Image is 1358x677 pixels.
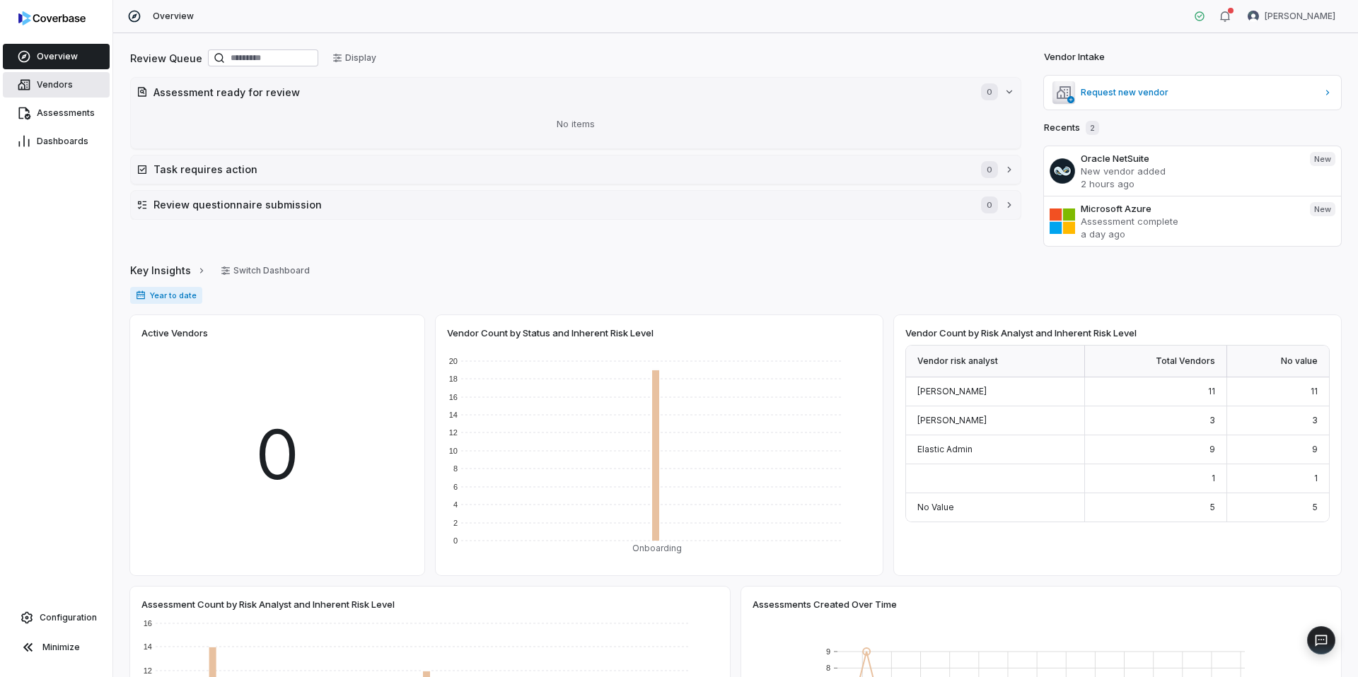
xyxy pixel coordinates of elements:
[917,444,973,454] span: Elastic Admin
[1209,444,1215,454] span: 9
[37,79,73,90] span: Vendors
[981,161,998,178] span: 0
[1248,11,1259,22] img: Kim Kambarami avatar
[3,72,110,98] a: Vendors
[144,642,152,651] text: 14
[131,78,1021,106] button: Assessment ready for review0
[144,619,152,628] text: 16
[3,44,110,69] a: Overview
[1227,346,1329,377] div: No value
[1044,76,1341,110] a: Request new vendor
[981,196,998,213] span: 0
[453,483,458,491] text: 6
[1086,121,1099,135] span: 2
[1209,415,1215,425] span: 3
[1081,165,1299,177] p: New vendor added
[453,500,458,509] text: 4
[449,411,458,419] text: 14
[1044,196,1341,246] a: Microsoft AzureAssessment completea day agoNew
[37,136,88,147] span: Dashboards
[141,326,208,339] span: Active Vendors
[1310,202,1335,216] span: New
[917,502,954,512] span: No Value
[40,612,97,623] span: Configuration
[130,51,202,66] h2: Review Queue
[1081,152,1299,165] h3: Oracle NetSuite
[153,85,967,100] h2: Assessment ready for review
[826,664,830,672] text: 8
[255,404,299,505] span: 0
[1311,386,1318,396] span: 11
[449,375,458,383] text: 18
[453,464,458,473] text: 8
[153,197,967,212] h2: Review questionnaire submission
[1208,386,1215,396] span: 11
[126,256,211,285] button: Key Insights
[1212,473,1215,483] span: 1
[130,287,202,304] span: Year to date
[130,256,207,285] a: Key Insights
[1314,473,1318,483] span: 1
[131,191,1021,219] button: Review questionnaire submission0
[1081,87,1317,98] span: Request new vendor
[1239,6,1344,27] button: Kim Kambarami avatar[PERSON_NAME]
[449,393,458,401] text: 16
[37,51,78,62] span: Overview
[449,357,458,365] text: 20
[905,326,1137,339] span: Vendor Count by Risk Analyst and Inherent Risk Level
[324,47,385,69] button: Display
[826,647,830,656] text: 9
[42,642,80,653] span: Minimize
[1081,202,1299,215] h3: Microsoft Azure
[6,605,107,630] a: Configuration
[1265,11,1335,22] span: [PERSON_NAME]
[1085,346,1227,377] div: Total Vendors
[1044,146,1341,196] a: Oracle NetSuiteNew vendor added2 hours agoNew
[137,106,1015,143] div: No items
[449,428,458,437] text: 12
[130,263,191,278] span: Key Insights
[1044,50,1105,64] h2: Vendor Intake
[1081,228,1299,240] p: a day ago
[1312,444,1318,454] span: 9
[18,11,86,25] img: logo-D7KZi-bG.svg
[1081,215,1299,228] p: Assessment complete
[447,326,654,339] span: Vendor Count by Status and Inherent Risk Level
[917,386,987,396] span: [PERSON_NAME]
[212,260,318,281] button: Switch Dashboard
[917,415,987,425] span: [PERSON_NAME]
[6,633,107,661] button: Minimize
[141,598,395,611] span: Assessment Count by Risk Analyst and Inherent Risk Level
[906,346,1085,377] div: Vendor risk analyst
[144,666,152,675] text: 12
[1044,121,1099,135] h2: Recents
[981,83,998,100] span: 0
[1081,177,1299,190] p: 2 hours ago
[3,100,110,126] a: Assessments
[153,11,194,22] span: Overview
[131,155,1021,184] button: Task requires action0
[3,129,110,154] a: Dashboards
[136,290,146,300] svg: Date range for report
[753,598,897,611] span: Assessments Created Over Time
[1312,415,1318,425] span: 3
[1310,152,1335,166] span: New
[37,107,95,119] span: Assessments
[1209,502,1215,512] span: 5
[1312,502,1318,512] span: 5
[453,536,458,545] text: 0
[453,519,458,527] text: 2
[449,447,458,455] text: 10
[153,162,967,177] h2: Task requires action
